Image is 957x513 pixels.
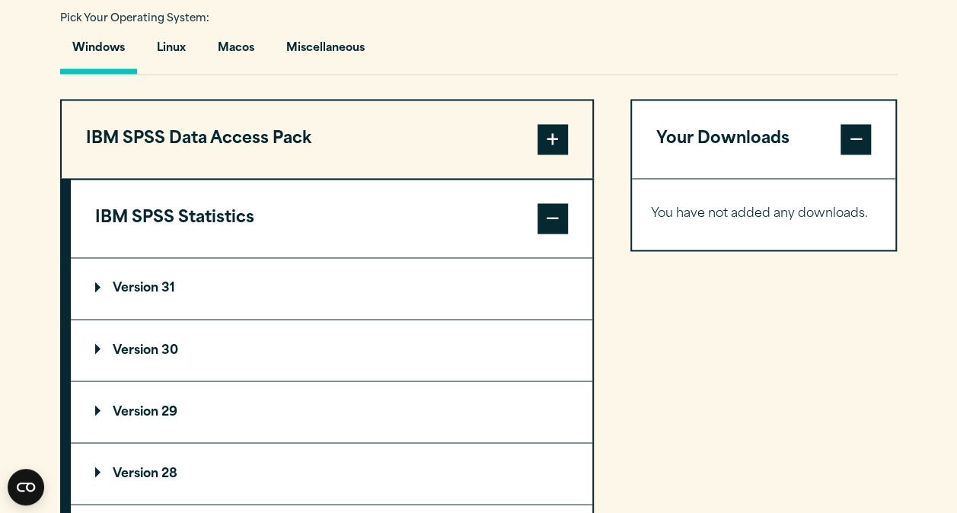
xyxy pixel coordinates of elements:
button: Your Downloads [632,100,896,178]
button: Linux [145,30,198,74]
span: Pick Your Operating System: [60,14,209,24]
summary: Version 31 [71,258,592,319]
p: Version 30 [95,344,178,356]
p: Version 31 [95,282,175,295]
summary: Version 28 [71,443,592,504]
button: Open CMP widget [8,469,44,505]
div: Your Downloads [632,178,896,250]
p: Version 28 [95,467,177,480]
summary: Version 30 [71,320,592,381]
button: IBM SPSS Statistics [71,180,592,257]
p: Version 29 [95,406,177,418]
button: IBM SPSS Data Access Pack [62,100,592,178]
button: Windows [60,30,137,74]
summary: Version 29 [71,381,592,442]
button: Miscellaneous [274,30,377,74]
button: Macos [206,30,266,74]
p: You have not added any downloads. [651,203,877,225]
